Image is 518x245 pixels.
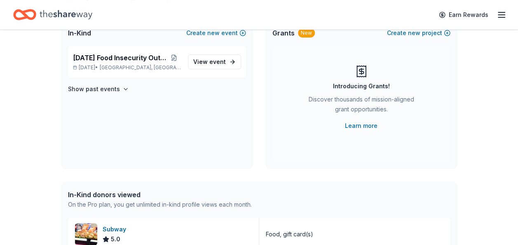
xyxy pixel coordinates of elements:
p: [DATE] • [73,64,181,71]
span: [GEOGRAPHIC_DATA], [GEOGRAPHIC_DATA] [100,64,181,71]
div: Discover thousands of mission-aligned grant opportunities. [305,94,417,118]
span: In-Kind [68,28,91,38]
div: Introducing Grants! [333,81,390,91]
a: Earn Rewards [434,7,493,22]
div: On the Pro plan, you get unlimited in-kind profile views each month. [68,200,252,210]
a: Home [13,5,92,24]
div: Subway [103,224,129,234]
span: Grants [272,28,295,38]
span: new [408,28,420,38]
div: In-Kind donors viewed [68,190,252,200]
button: Createnewproject [387,28,450,38]
div: Food, gift card(s) [266,229,313,239]
h4: Show past events [68,84,120,94]
div: New [298,28,315,38]
button: Createnewevent [186,28,246,38]
span: [DATE] Food Insecurity Outreach [73,53,167,63]
span: 5.0 [111,234,120,244]
a: View event [188,54,241,69]
button: Show past events [68,84,129,94]
span: View [193,57,226,67]
span: event [209,58,226,65]
a: Learn more [345,121,377,131]
span: new [207,28,220,38]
